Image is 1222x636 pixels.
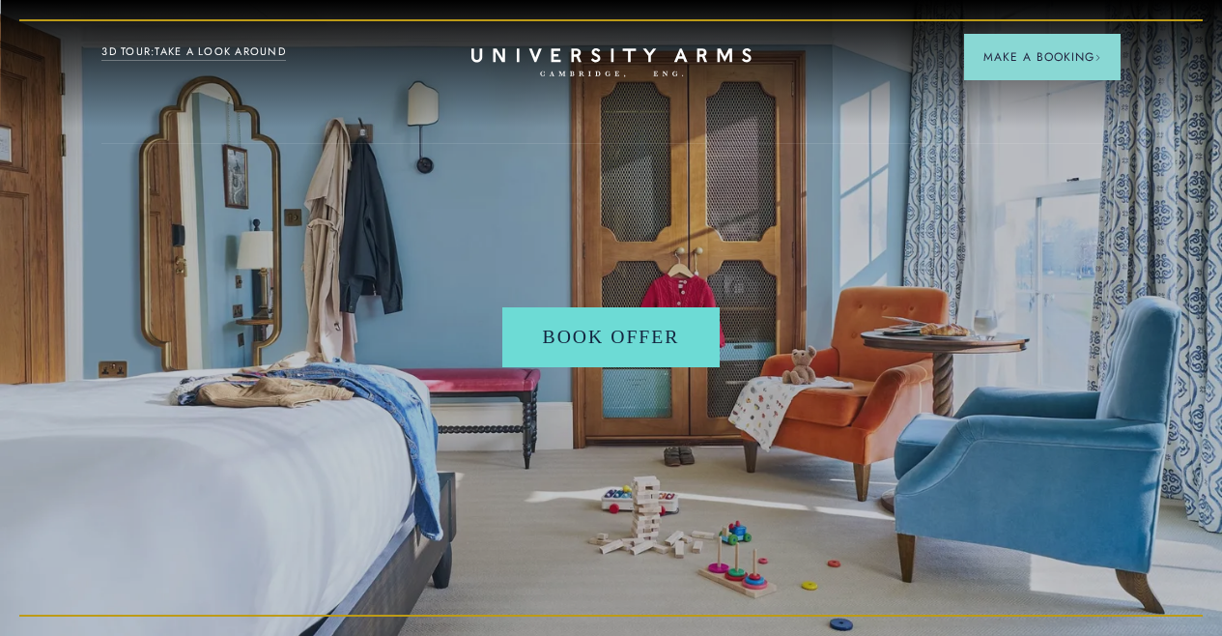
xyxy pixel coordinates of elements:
span: Make a Booking [983,48,1101,66]
button: Make a BookingArrow icon [964,34,1121,80]
a: 3D TOUR:TAKE A LOOK AROUND [101,43,286,61]
img: Arrow icon [1094,54,1101,61]
a: Book Offer [502,307,721,367]
a: Home [471,48,752,78]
